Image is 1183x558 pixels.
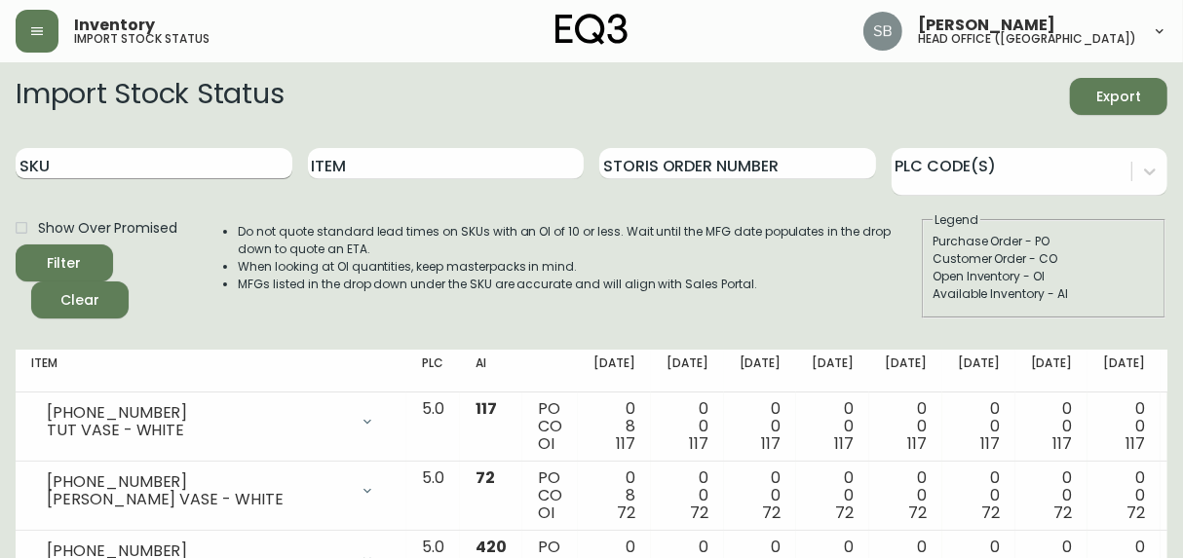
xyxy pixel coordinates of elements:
th: [DATE] [1088,350,1161,392]
img: 85855414dd6b989d32b19e738a67d5b5 [863,12,902,51]
div: [PERSON_NAME] VASE - WHITE [47,491,348,508]
span: 72 [763,502,782,524]
div: 0 0 [1031,469,1073,522]
div: 0 0 [812,400,854,453]
span: 72 [908,502,927,524]
div: [PHONE_NUMBER]TUT VASE - WHITE [31,400,391,443]
span: 117 [1053,432,1073,455]
td: 5.0 [406,392,460,462]
span: OI [538,502,554,524]
div: 0 0 [958,469,1000,522]
th: [DATE] [1015,350,1088,392]
span: Show Over Promised [38,218,177,239]
span: 117 [1126,432,1145,455]
td: 5.0 [406,462,460,531]
th: [DATE] [578,350,651,392]
span: 72 [476,466,495,489]
th: Item [16,350,406,392]
th: [DATE] [651,350,724,392]
div: 0 0 [1103,400,1145,453]
div: 0 0 [958,400,1000,453]
h5: head office ([GEOGRAPHIC_DATA]) [918,33,1136,45]
span: 72 [1126,502,1145,524]
span: 117 [980,432,1000,455]
div: 0 0 [885,400,927,453]
span: 72 [835,502,854,524]
legend: Legend [933,211,980,229]
div: PO CO [538,400,562,453]
div: Filter [48,251,82,276]
span: 72 [617,502,635,524]
span: [PERSON_NAME] [918,18,1055,33]
th: [DATE] [869,350,942,392]
span: 72 [1054,502,1073,524]
span: 117 [907,432,927,455]
span: 117 [834,432,854,455]
span: Clear [47,288,113,313]
div: Open Inventory - OI [933,268,1155,285]
div: 0 0 [885,469,927,522]
th: [DATE] [796,350,869,392]
th: PLC [406,350,460,392]
div: PO CO [538,469,562,522]
div: 0 0 [667,469,708,522]
span: 117 [762,432,782,455]
div: 0 0 [1103,469,1145,522]
li: When looking at OI quantities, keep masterpacks in mind. [238,258,920,276]
span: Inventory [74,18,155,33]
span: OI [538,432,554,455]
div: 0 8 [593,400,635,453]
li: Do not quote standard lead times on SKUs with an OI of 10 or less. Wait until the MFG date popula... [238,223,920,258]
li: MFGs listed in the drop down under the SKU are accurate and will align with Sales Portal. [238,276,920,293]
th: [DATE] [724,350,797,392]
div: TUT VASE - WHITE [47,422,348,439]
div: Available Inventory - AI [933,285,1155,303]
span: Export [1086,85,1152,109]
div: [PHONE_NUMBER] [47,404,348,422]
button: Filter [16,244,113,281]
th: [DATE] [942,350,1015,392]
div: 0 0 [740,400,782,453]
div: Purchase Order - PO [933,233,1155,250]
img: logo [555,14,628,45]
span: 117 [616,432,635,455]
span: 420 [476,536,507,558]
div: 0 0 [812,469,854,522]
div: Customer Order - CO [933,250,1155,268]
button: Clear [31,281,129,318]
button: Export [1070,78,1167,115]
div: [PHONE_NUMBER] [47,473,348,491]
span: 117 [689,432,708,455]
span: 117 [476,397,497,420]
div: 0 0 [667,400,708,453]
span: 72 [981,502,1000,524]
th: AI [460,350,522,392]
span: 72 [690,502,708,524]
div: 0 8 [593,469,635,522]
div: 0 0 [740,469,782,522]
div: 0 0 [1031,400,1073,453]
div: [PHONE_NUMBER][PERSON_NAME] VASE - WHITE [31,469,391,512]
h2: Import Stock Status [16,78,284,115]
h5: import stock status [74,33,210,45]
